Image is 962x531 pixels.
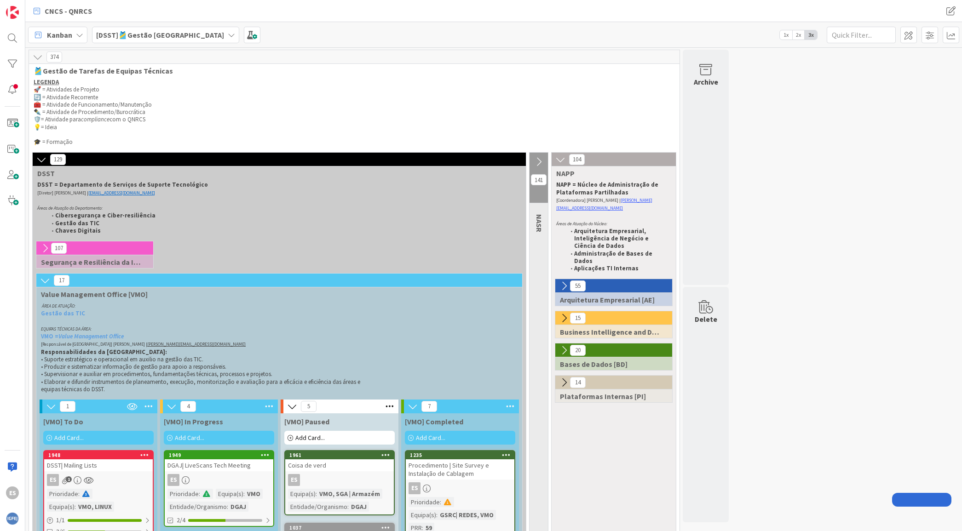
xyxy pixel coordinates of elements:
[78,489,80,499] span: :
[34,108,675,116] p: ✒️ = Atividade de Procedimento/Burocrática
[96,30,224,40] b: [DSST]🎽Gestão [GEOGRAPHIC_DATA]
[405,417,463,426] span: [VMO] Completed
[41,290,511,299] span: Value Management Office [VMO]
[180,401,196,412] span: 4
[48,452,153,458] div: 1948
[560,327,661,337] span: Business Intelligence and Data Science [BI]
[165,474,273,486] div: ES
[409,497,440,507] div: Prioridade
[574,227,650,250] strong: Arquitetura Empresarial, Inteligência de Negócio e Ciência de Dados
[216,489,243,499] div: Equipa(s)
[41,326,92,332] em: EQUIPAS TÉCNICAS DA ÁREA:
[37,169,514,178] span: DSST
[695,314,717,325] div: Delete
[55,219,99,227] strong: Gestão das TIC
[560,392,661,401] span: Plataformas Internas [PI]
[827,27,896,43] input: Quick Filter...
[556,181,660,196] strong: NAPP = Núcleo de Administração de Plataformas Partilhadas
[164,417,223,426] span: [VMO] In Progress
[47,489,78,499] div: Prioridade
[436,510,438,520] span: :
[792,30,805,40] span: 2x
[288,474,300,486] div: ES
[780,30,792,40] span: 1x
[409,510,436,520] div: Equipa(s)
[285,459,394,471] div: Coisa de verd
[44,451,153,459] div: 1948
[41,385,105,393] span: equipas técnicas do DSST.
[37,190,88,196] span: [Diretor] [PERSON_NAME] |
[421,401,437,412] span: 7
[147,341,246,347] a: [PERSON_NAME][EMAIL_ADDRESS][DOMAIN_NAME]
[440,497,441,507] span: :
[43,417,83,426] span: [VMO] To Do
[167,489,199,499] div: Prioridade
[574,264,639,272] strong: Aplicações TI Internas
[167,474,179,486] div: ES
[349,502,369,512] div: DGAJ
[34,124,675,131] p: 💡= Ideia
[295,434,325,442] span: Add Card...
[42,303,75,309] em: ÁREA DE ATUAÇÃO:
[47,29,72,40] span: Kanban
[54,275,69,286] span: 17
[34,94,675,101] p: 🔄 = Atividade Recorrente
[556,197,621,203] span: [Coordenadora] [PERSON_NAME] |
[560,360,661,369] span: Bases de Dados [BD]
[55,211,156,219] strong: Cibersegurança e Ciber-resiliência
[285,474,394,486] div: ES
[41,348,167,356] strong: Responsabilidades da [GEOGRAPHIC_DATA]:
[37,181,208,188] strong: DSST = Departamento de Serviços de Suporte Tecnológico
[227,502,228,512] span: :
[66,476,72,482] span: 1
[284,450,395,515] a: 1961Coisa de verdESEquipa(s):VMO, SGA | ArmazémEntidade/Organismo:DGAJ
[570,313,586,324] span: 15
[416,434,445,442] span: Add Card...
[570,345,586,356] span: 20
[6,512,19,525] img: avatar
[285,451,394,471] div: 1961Coisa de verd
[6,6,19,19] img: Visit kanbanzone.com
[34,116,675,123] p: 🛡️= Atividade para com o QNRCS
[165,451,273,459] div: 1949
[54,434,84,442] span: Add Card...
[570,377,586,388] span: 14
[243,489,245,499] span: :
[165,459,273,471] div: DGAJ| LiveScans Tech Meeting
[531,174,547,185] span: 141
[41,341,147,347] span: [Responsável de [GEOGRAPHIC_DATA]] [PERSON_NAME] |
[60,401,75,412] span: 1
[406,451,514,459] div: 1235
[165,451,273,471] div: 1949DGAJ| LiveScans Tech Meeting
[44,514,153,526] div: 1/1
[228,502,248,512] div: DGAJ
[406,482,514,494] div: ES
[46,51,62,63] span: 374
[50,154,66,165] span: 129
[41,378,360,386] span: • Elaborar e difundir instrumentos de planeamento, execução, monitorização e avaliação para a efi...
[284,417,329,426] span: [VMO] Paused
[560,295,661,304] span: Arquitetura Empresarial [AE]
[289,525,394,531] div: 1037
[47,474,59,486] div: ES
[556,169,664,178] span: NAPP
[694,76,718,87] div: Archive
[574,250,654,265] strong: Administração de Bases de Dados
[41,355,203,363] span: • Suporte estratégico e operacional em auxilio na gestão das TIC.
[41,309,85,317] strong: Gestão das TIC
[6,486,19,499] div: ES
[316,489,317,499] span: :
[169,452,273,458] div: 1949
[56,515,65,525] span: 1 / 1
[164,450,274,527] a: 1949DGAJ| LiveScans Tech MeetingESPrioridade:Equipa(s):VMOEntidade/Organismo:DGAJ2/4
[805,30,817,40] span: 3x
[556,221,607,227] em: Áreas de Atuação do Núcleo:
[289,452,394,458] div: 1961
[34,78,59,86] u: LEGENDA
[45,6,92,17] span: CNCS - QNRCS
[406,451,514,480] div: 1235Procedimento | Site Survey e Instalação de Cablagem
[34,66,668,75] span: 🎽Gestão de Tarefas de Equipas Técnicas
[175,434,204,442] span: Add Card...
[51,243,67,254] span: 107
[37,205,103,211] em: Áreas de Atuação do Departamento:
